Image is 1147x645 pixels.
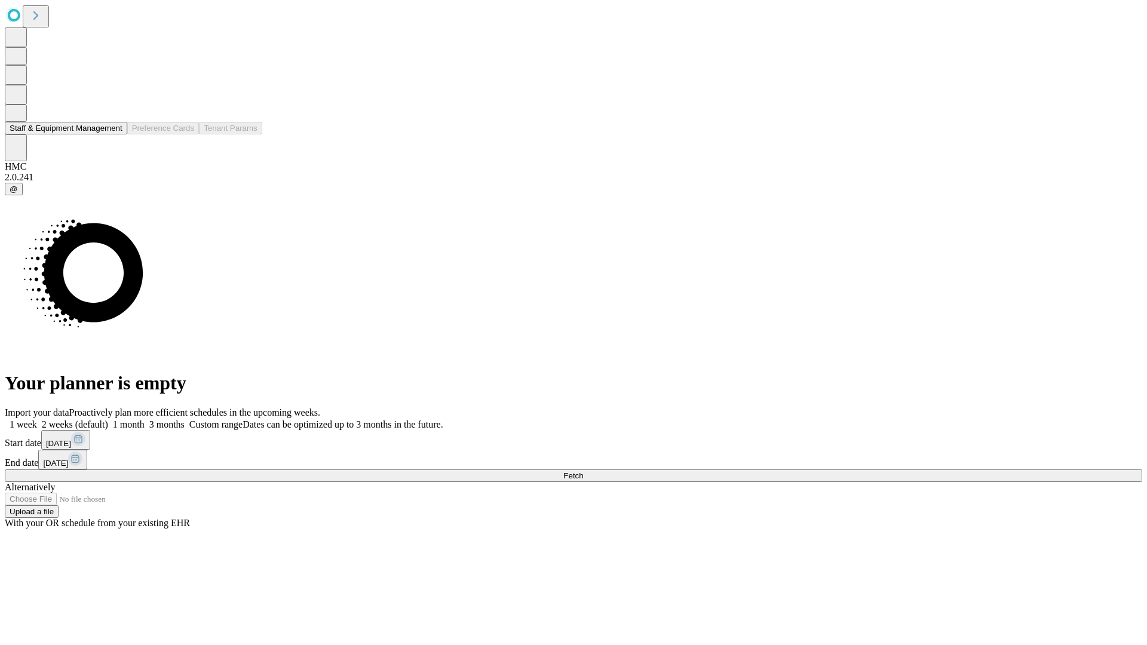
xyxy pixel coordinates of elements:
span: 1 week [10,419,37,429]
span: Fetch [563,471,583,480]
span: @ [10,185,18,193]
span: Custom range [189,419,243,429]
button: [DATE] [38,450,87,469]
button: @ [5,183,23,195]
button: Upload a file [5,505,59,518]
span: Alternatively [5,482,55,492]
button: Tenant Params [199,122,262,134]
span: [DATE] [46,439,71,448]
h1: Your planner is empty [5,372,1142,394]
span: With your OR schedule from your existing EHR [5,518,190,528]
span: Dates can be optimized up to 3 months in the future. [243,419,443,429]
div: End date [5,450,1142,469]
div: HMC [5,161,1142,172]
span: 1 month [113,419,145,429]
button: Staff & Equipment Management [5,122,127,134]
span: 3 months [149,419,185,429]
span: Import your data [5,407,69,417]
span: 2 weeks (default) [42,419,108,429]
button: [DATE] [41,430,90,450]
button: Preference Cards [127,122,199,134]
button: Fetch [5,469,1142,482]
span: Proactively plan more efficient schedules in the upcoming weeks. [69,407,320,417]
div: Start date [5,430,1142,450]
span: [DATE] [43,459,68,468]
div: 2.0.241 [5,172,1142,183]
